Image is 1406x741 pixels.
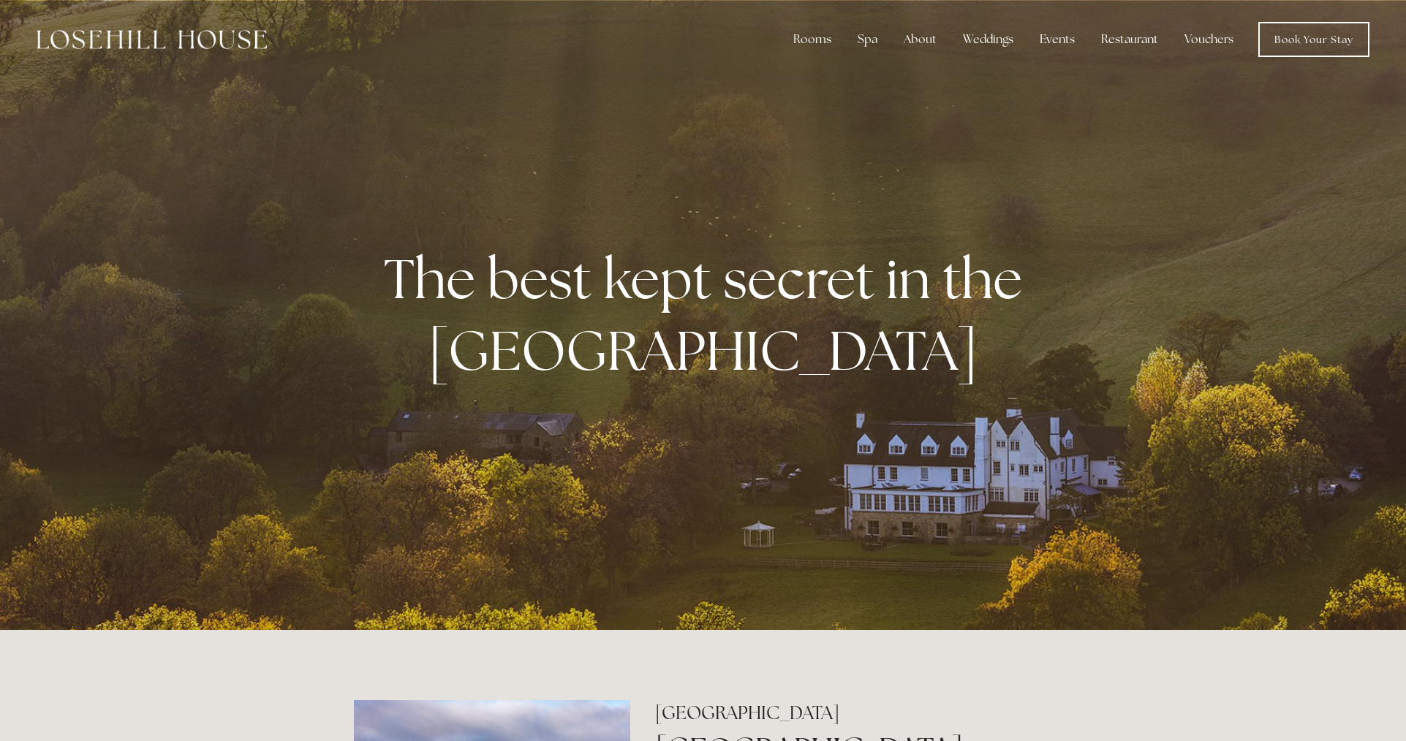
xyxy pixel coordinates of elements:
[37,30,267,49] img: Losehill House
[782,25,843,54] div: Rooms
[1173,25,1245,54] a: Vouchers
[655,700,1052,726] h2: [GEOGRAPHIC_DATA]
[384,243,1034,386] strong: The best kept secret in the [GEOGRAPHIC_DATA]
[1089,25,1170,54] div: Restaurant
[892,25,948,54] div: About
[1258,22,1369,57] a: Book Your Stay
[846,25,889,54] div: Spa
[951,25,1025,54] div: Weddings
[1028,25,1086,54] div: Events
